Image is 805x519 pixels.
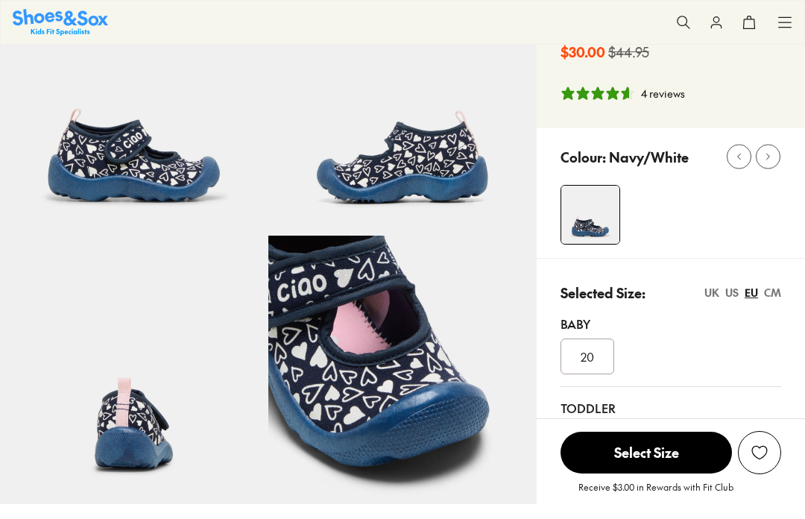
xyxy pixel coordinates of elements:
b: $30.00 [561,42,605,62]
button: 4.75 stars, 4 ratings [561,86,685,101]
button: Select Size [561,431,732,474]
p: Selected Size: [561,283,645,303]
div: EU [745,285,758,301]
div: US [725,285,739,301]
img: 4-502364_1 [561,186,619,244]
a: Shoes & Sox [13,9,108,35]
div: CM [764,285,781,301]
div: 4 reviews [641,86,685,101]
span: Select Size [561,432,732,474]
p: Navy/White [609,147,689,167]
div: Baby [561,315,781,333]
span: 20 [581,347,594,365]
s: $44.95 [608,42,649,62]
button: Add to Wishlist [738,431,781,474]
p: Colour: [561,147,606,167]
div: UK [704,285,719,301]
div: Toddler [561,399,781,417]
p: Receive $3.00 in Rewards with Fit Club [578,480,733,507]
img: 7-502367_1 [268,236,537,504]
img: SNS_Logo_Responsive.svg [13,9,108,35]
